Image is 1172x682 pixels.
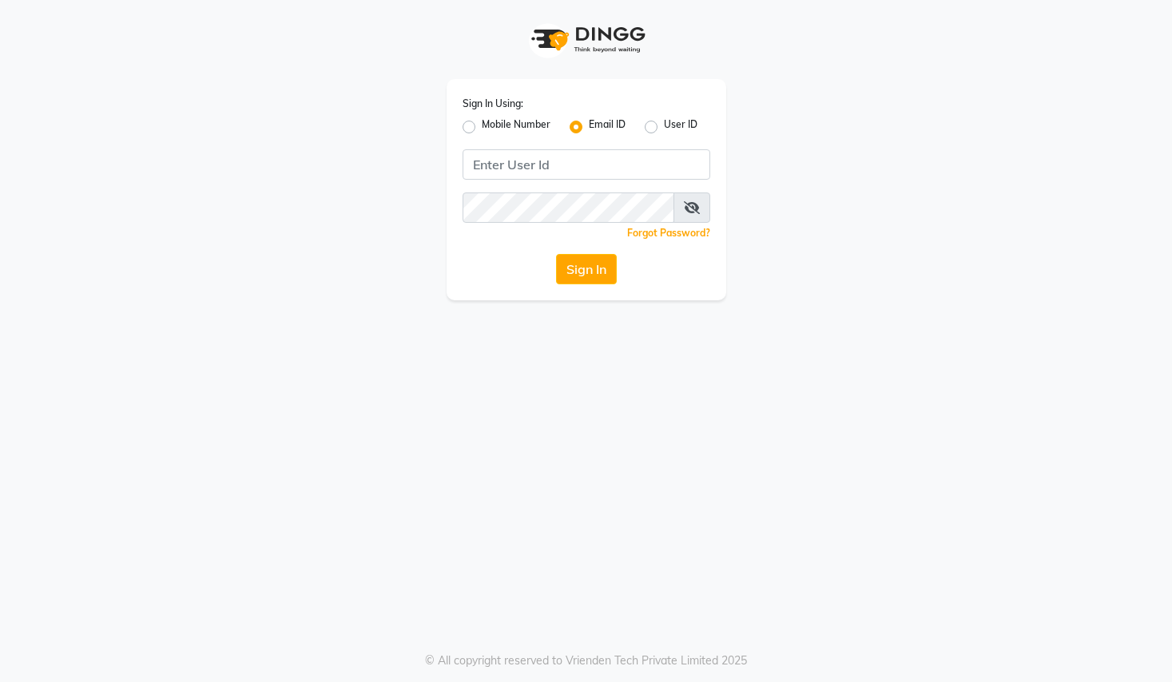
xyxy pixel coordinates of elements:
[556,254,617,284] button: Sign In
[463,192,674,223] input: Username
[522,16,650,63] img: logo1.svg
[482,117,550,137] label: Mobile Number
[589,117,626,137] label: Email ID
[627,227,710,239] a: Forgot Password?
[664,117,697,137] label: User ID
[463,149,710,180] input: Username
[463,97,523,111] label: Sign In Using:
